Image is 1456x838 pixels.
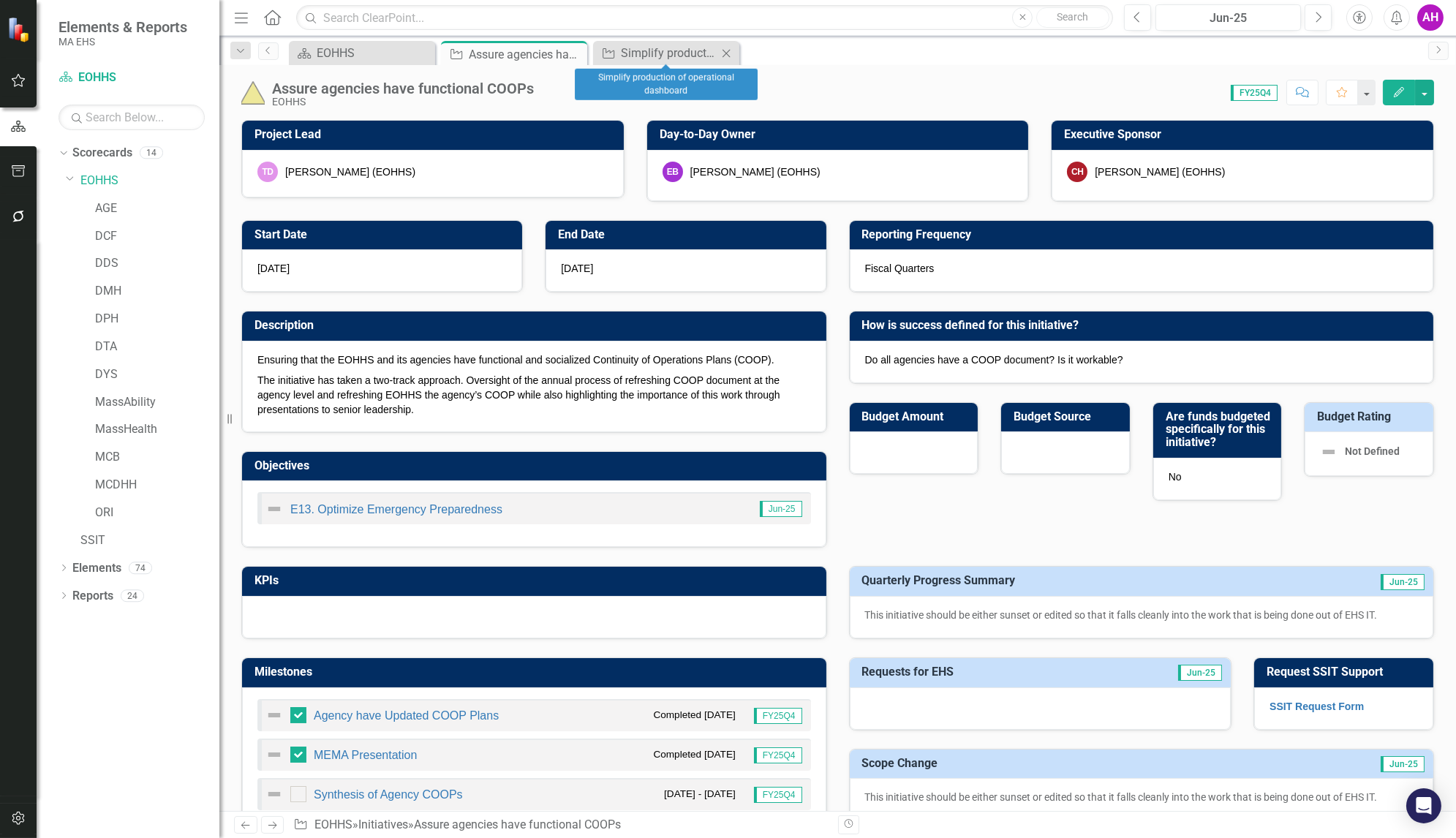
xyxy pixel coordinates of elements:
[95,394,219,411] a: MassAbility
[95,449,219,466] a: MCB
[254,665,819,679] h3: Milestones
[7,17,33,42] img: ClearPoint Strategy
[862,665,1105,679] h3: Requests for EHS
[314,818,352,831] a: EOHHS
[265,746,283,763] img: Not Defined
[862,574,1298,587] h3: Quarterly Progress Summary
[95,255,219,272] a: DDS
[1178,665,1222,681] span: Jun-25
[257,354,774,366] span: Ensuring that the EOHHS and its agencies have functional and socialized Continuity of Operations ...
[760,501,802,517] span: Jun-25
[1345,445,1400,457] span: Not Defined
[1049,354,1123,366] span: ​? Is it workable?
[469,45,584,64] div: Assure agencies have functional COOPs
[865,608,1419,622] p: This initiative should be either sunset or edited so that it falls cleanly into the work that is ...
[754,787,802,803] span: FY25Q4
[358,818,408,831] a: Initiatives
[95,505,219,521] a: ORI
[1231,85,1278,101] span: FY25Q4
[257,374,780,415] span: The initiative has taken a two-track approach. Oversight of the annual process of refreshing COOP...
[265,706,283,724] img: Not Defined
[254,574,819,587] h3: KPIs
[1417,4,1444,31] button: AH
[1095,165,1225,179] div: [PERSON_NAME] (EOHHS)
[293,44,431,62] a: EOHHS
[862,228,1427,241] h3: Reporting Frequency
[414,818,621,831] div: Assure agencies have functional COOPs
[140,147,163,159] div: 14
[1406,788,1441,823] div: Open Intercom Messenger
[621,44,717,62] div: Simplify production of operational dashboard
[257,263,290,274] span: [DATE]
[254,459,819,472] h3: Objectives
[653,747,735,761] small: Completed [DATE]
[663,162,683,182] div: EB
[862,410,971,423] h3: Budget Amount
[293,817,826,834] div: » »
[254,228,515,241] h3: Start Date
[59,69,205,86] a: EOHHS
[862,757,1215,770] h3: Scope Change
[1161,10,1296,27] div: Jun-25
[653,708,735,722] small: Completed [DATE]
[272,80,534,97] div: Assure agencies have functional COOPs
[95,421,219,438] a: MassHealth
[95,200,219,217] a: AGE
[296,5,1113,31] input: Search ClearPoint...
[257,354,774,366] span: Plain text content control
[72,145,132,162] a: Scorecards
[59,36,187,48] small: MA EHS
[1166,410,1275,449] h3: Are funds budgeted specifically for this initiative?
[129,562,152,574] div: 74
[95,311,219,328] a: DPH
[1381,756,1425,772] span: Jun-25
[690,165,821,179] div: [PERSON_NAME] (EOHHS)
[95,477,219,494] a: MCDHH
[95,339,219,355] a: DTA
[664,787,736,801] small: [DATE] - [DATE]
[754,747,802,763] span: FY25Q4
[850,249,1434,292] div: Fiscal Quarters
[317,44,431,62] div: EOHHS
[1381,574,1425,590] span: Jun-25
[1270,701,1364,712] a: SSIT Request Form
[265,500,283,518] img: Not Defined
[660,128,1022,141] h3: Day-to-Day Owner
[80,532,219,549] a: SSIT
[1267,665,1426,679] h3: Request SSIT Support
[1155,4,1301,31] button: Jun-25
[1320,443,1338,461] img: Not Defined
[95,228,219,245] a: DCF
[314,749,417,761] a: MEMA Presentation
[865,790,1419,804] p: This initiative should be either sunset or edited so that it falls cleanly into the work that is ...
[121,589,144,602] div: 24
[754,708,802,724] span: FY25Q4
[862,319,1427,332] h3: How is success defined for this initiative?
[1014,410,1123,423] h3: Budget Source
[257,162,278,182] div: TD
[1169,471,1182,483] span: No
[265,785,283,803] img: Not Defined
[561,263,593,274] span: [DATE]
[254,128,616,141] h3: Project Lead
[1317,410,1426,423] h3: Budget Rating
[597,44,717,62] a: Simplify production of operational dashboard
[1057,11,1089,23] span: Search
[59,105,205,130] input: Search Below...
[314,788,463,801] a: Synthesis of Agency COOPs
[254,319,819,332] h3: Description
[95,366,219,383] a: DYS
[1036,7,1109,28] button: Search
[575,69,758,100] div: Simplify production of operational dashboard
[285,165,415,179] div: [PERSON_NAME] (EOHHS)
[59,18,187,36] span: Elements & Reports
[80,173,219,189] a: EOHHS
[314,709,499,722] a: Agency have Updated COOP Plans
[272,97,534,107] div: EOHHS
[290,503,502,516] a: E13. Optimize Emergency Preparedness
[72,588,113,605] a: Reports
[72,560,121,577] a: Elements
[865,354,1049,366] span: Do all agencies have a COOP document
[241,81,265,105] img: At-risk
